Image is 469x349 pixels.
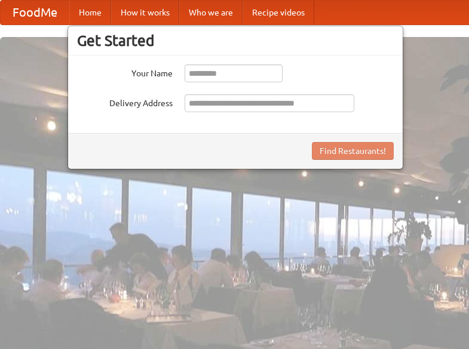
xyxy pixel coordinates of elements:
[243,1,314,24] a: Recipe videos
[111,1,179,24] a: How it works
[312,142,394,160] button: Find Restaurants!
[1,1,69,24] a: FoodMe
[179,1,243,24] a: Who we are
[77,94,173,109] label: Delivery Address
[77,64,173,79] label: Your Name
[77,32,394,50] h3: Get Started
[69,1,111,24] a: Home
